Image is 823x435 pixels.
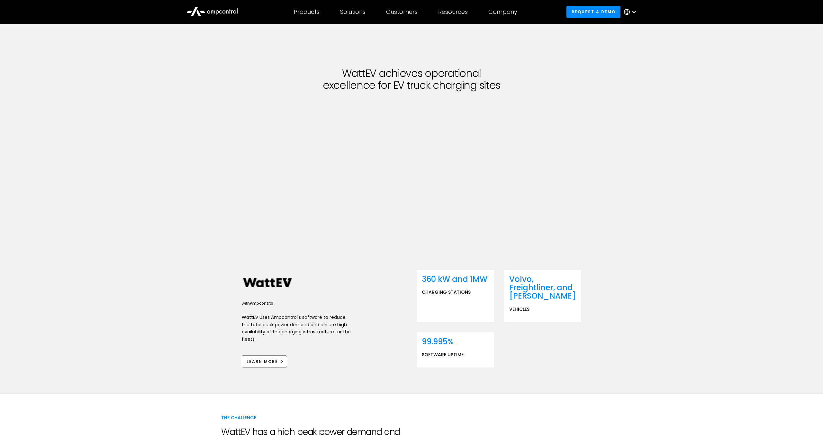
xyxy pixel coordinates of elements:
[438,8,468,15] div: Resources
[250,301,273,306] span: Ampcontrol
[509,306,529,313] p: Vehicles
[270,68,553,91] h1: WattEV achieves operational excellence for EV truck charging sites
[488,8,517,15] div: Company
[422,275,487,283] div: 360 kW and 1MW
[386,8,418,15] div: Customers
[509,275,576,301] div: Volvo, Freightliner, and [PERSON_NAME]
[242,314,351,343] p: WattEV uses Ampcontrol’s software to reduce the total peak power demand and ensure high availabil...
[242,301,351,306] div: with
[422,338,454,346] div: 99.995%
[294,8,320,15] div: Products
[247,359,278,365] div: learn more
[221,414,435,421] p: The Challenge
[270,95,553,255] iframe: WattEV (full) uses Ampcontrol for truck charging
[422,289,471,296] p: Charging stations
[242,356,287,367] a: learn more
[422,351,464,358] p: Software uptime
[340,8,366,15] div: Solutions
[566,6,620,18] a: Request a demo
